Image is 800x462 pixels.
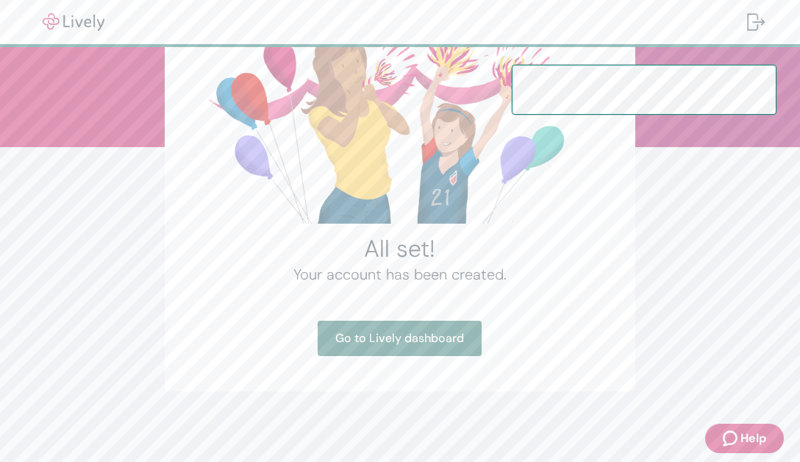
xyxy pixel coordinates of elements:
img: Lively [32,13,115,31]
a: Go to Lively dashboard [318,321,482,356]
button: Zendesk support iconHelp [705,424,784,453]
span: Help [740,430,766,447]
button: Log out [735,4,776,40]
h2: All set! [200,234,600,263]
svg: Zendesk support icon [723,430,740,447]
h4: Your account has been created. [200,263,600,285]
